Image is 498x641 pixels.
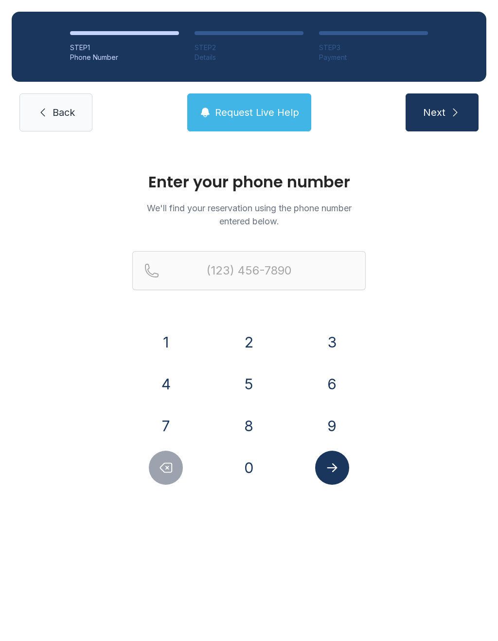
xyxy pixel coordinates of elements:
[315,409,349,443] button: 9
[195,53,303,62] div: Details
[423,106,445,119] span: Next
[132,201,366,228] p: We'll find your reservation using the phone number entered below.
[215,106,299,119] span: Request Live Help
[232,451,266,485] button: 0
[319,43,428,53] div: STEP 3
[53,106,75,119] span: Back
[232,409,266,443] button: 8
[132,251,366,290] input: Reservation phone number
[315,451,349,485] button: Submit lookup form
[319,53,428,62] div: Payment
[315,325,349,359] button: 3
[232,367,266,401] button: 5
[70,43,179,53] div: STEP 1
[315,367,349,401] button: 6
[70,53,179,62] div: Phone Number
[149,367,183,401] button: 4
[232,325,266,359] button: 2
[149,451,183,485] button: Delete number
[195,43,303,53] div: STEP 2
[149,325,183,359] button: 1
[132,174,366,190] h1: Enter your phone number
[149,409,183,443] button: 7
